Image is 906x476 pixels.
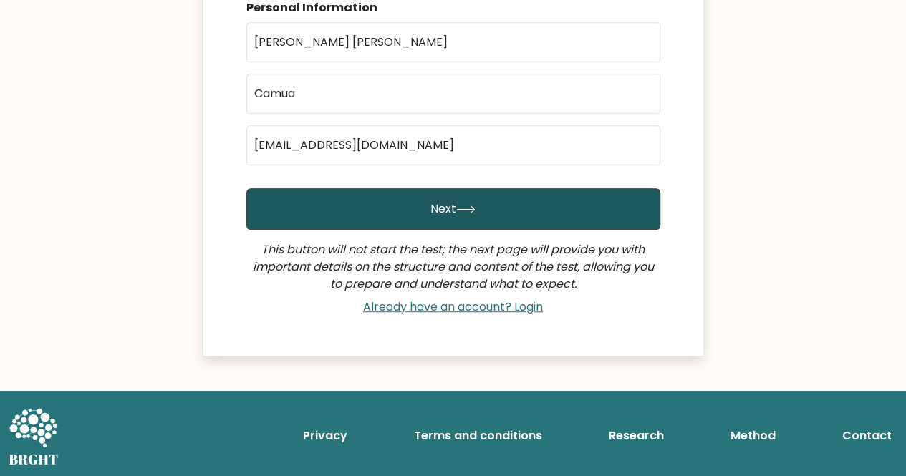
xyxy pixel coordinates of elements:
input: Last name [246,74,660,114]
a: Research [603,422,670,450]
a: Privacy [297,422,353,450]
i: This button will not start the test; the next page will provide you with important details on the... [253,241,654,292]
button: Next [246,188,660,230]
input: Email [246,125,660,165]
a: Contact [837,422,897,450]
a: Method [725,422,781,450]
input: First name [246,22,660,62]
a: Already have an account? Login [357,298,549,315]
a: Terms and conditions [408,422,548,450]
